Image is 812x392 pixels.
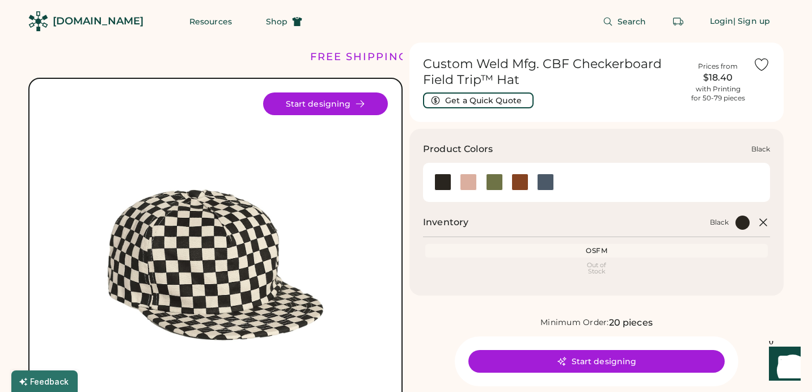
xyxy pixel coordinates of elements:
button: Retrieve an order [667,10,690,33]
div: with Printing for 50-79 pieces [691,85,745,103]
span: Search [618,18,646,26]
button: Shop [252,10,316,33]
div: Black [751,145,770,154]
h3: Product Colors [423,142,493,156]
div: [DOMAIN_NAME] [53,14,143,28]
iframe: Front Chat [758,341,807,390]
h2: Inventory [423,216,468,229]
button: Resources [176,10,246,33]
div: FREE SHIPPING [310,49,408,65]
button: Start designing [468,350,725,373]
div: Login [710,16,734,27]
button: Start designing [263,92,388,115]
div: Black [710,218,729,227]
div: | Sign up [733,16,770,27]
button: Search [589,10,660,33]
div: Prices from [698,62,738,71]
span: Shop [266,18,287,26]
div: $18.40 [690,71,746,85]
img: Rendered Logo - Screens [28,11,48,31]
h1: Custom Weld Mfg. CBF Checkerboard Field Trip™ Hat [423,56,683,88]
div: Minimum Order: [540,317,609,328]
div: OSFM [428,246,766,255]
div: 20 pieces [609,316,653,330]
button: Get a Quick Quote [423,92,534,108]
div: Out of Stock [428,262,766,275]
